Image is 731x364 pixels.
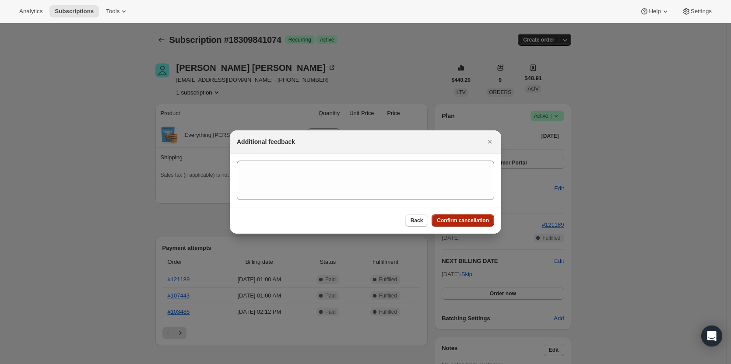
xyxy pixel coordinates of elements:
[437,217,489,224] span: Confirm cancellation
[55,8,94,15] span: Subscriptions
[106,8,119,15] span: Tools
[14,5,48,17] button: Analytics
[691,8,712,15] span: Settings
[49,5,99,17] button: Subscriptions
[432,214,494,227] button: Confirm cancellation
[237,137,295,146] h2: Additional feedback
[677,5,717,17] button: Settings
[701,325,722,346] div: Open Intercom Messenger
[649,8,661,15] span: Help
[19,8,42,15] span: Analytics
[405,214,429,227] button: Back
[635,5,675,17] button: Help
[484,136,496,148] button: Close
[411,217,423,224] span: Back
[101,5,134,17] button: Tools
